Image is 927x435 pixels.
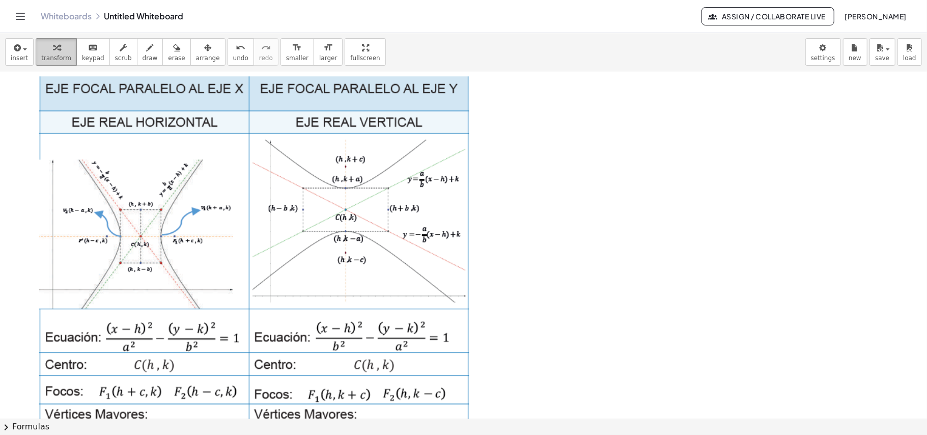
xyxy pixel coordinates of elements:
[280,38,314,66] button: format_sizesmaller
[196,55,220,62] span: arrange
[236,42,245,54] i: undo
[836,7,915,25] button: [PERSON_NAME]
[109,38,137,66] button: scrub
[168,55,185,62] span: erase
[88,42,98,54] i: keyboard
[350,55,380,62] span: fullscreen
[323,42,333,54] i: format_size
[345,38,385,66] button: fullscreen
[897,38,922,66] button: load
[259,55,273,62] span: redo
[319,55,337,62] span: larger
[254,38,278,66] button: redoredo
[41,55,71,62] span: transform
[314,38,343,66] button: format_sizelarger
[143,55,158,62] span: draw
[76,38,110,66] button: keyboardkeypad
[869,38,895,66] button: save
[228,38,254,66] button: undoundo
[875,55,889,62] span: save
[12,8,29,24] button: Toggle navigation
[11,55,28,62] span: insert
[903,55,916,62] span: load
[286,55,308,62] span: smaller
[41,11,92,21] a: Whiteboards
[811,55,835,62] span: settings
[701,7,834,25] button: Assign / Collaborate Live
[233,55,248,62] span: undo
[849,55,861,62] span: new
[710,12,826,21] span: Assign / Collaborate Live
[115,55,132,62] span: scrub
[292,42,302,54] i: format_size
[261,42,271,54] i: redo
[190,38,226,66] button: arrange
[137,38,163,66] button: draw
[5,38,34,66] button: insert
[82,55,104,62] span: keypad
[805,38,841,66] button: settings
[845,12,907,21] span: [PERSON_NAME]
[162,38,190,66] button: erase
[843,38,867,66] button: new
[36,38,77,66] button: transform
